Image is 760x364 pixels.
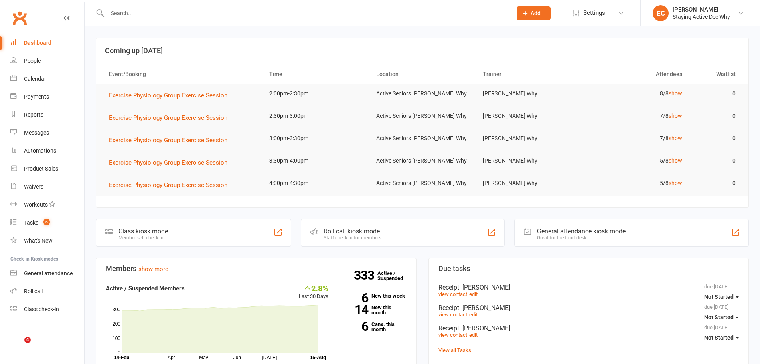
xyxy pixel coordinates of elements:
[43,219,50,225] span: 6
[582,151,689,170] td: 5/8
[369,129,476,148] td: Active Seniors [PERSON_NAME] Why
[118,235,168,241] div: Member self check-in
[704,294,734,300] span: Not Started
[438,291,467,297] a: view contact
[669,135,682,141] a: show
[517,6,551,20] button: Add
[689,107,743,125] td: 0
[24,237,53,244] div: What's New
[109,137,227,144] span: Exercise Physiology Group Exercise Session
[10,88,84,106] a: Payments
[10,178,84,196] a: Waivers
[262,64,369,84] th: Time
[24,219,38,226] div: Tasks
[340,293,407,298] a: 6New this week
[102,64,262,84] th: Event/Booking
[438,332,467,338] a: view contact
[438,284,739,291] div: Receipt
[109,135,233,145] button: Exercise Physiology Group Exercise Session
[340,320,368,332] strong: 6
[340,304,368,316] strong: 14
[582,107,689,125] td: 7/8
[689,129,743,148] td: 0
[24,93,49,100] div: Payments
[476,129,582,148] td: [PERSON_NAME] Why
[459,324,510,332] span: : [PERSON_NAME]
[138,265,168,273] a: show more
[262,107,369,125] td: 2:30pm-3:00pm
[10,124,84,142] a: Messages
[438,304,739,312] div: Receipt
[10,282,84,300] a: Roll call
[340,292,368,304] strong: 6
[704,290,739,304] button: Not Started
[669,90,682,97] a: show
[262,151,369,170] td: 3:30pm-4:00pm
[10,160,84,178] a: Product Sales
[10,142,84,160] a: Automations
[109,159,227,166] span: Exercise Physiology Group Exercise Session
[24,306,59,312] div: Class check-in
[369,107,476,125] td: Active Seniors [PERSON_NAME] Why
[469,291,478,297] a: edit
[10,52,84,70] a: People
[10,106,84,124] a: Reports
[105,47,740,55] h3: Coming up [DATE]
[669,113,682,119] a: show
[24,183,43,190] div: Waivers
[673,6,730,13] div: [PERSON_NAME]
[109,114,227,121] span: Exercise Physiology Group Exercise Session
[459,304,510,312] span: : [PERSON_NAME]
[10,196,84,214] a: Workouts
[438,347,471,353] a: View all Tasks
[673,13,730,20] div: Staying Active Dee Why
[582,64,689,84] th: Attendees
[24,40,51,46] div: Dashboard
[262,84,369,103] td: 2:00pm-2:30pm
[24,111,43,118] div: Reports
[438,324,739,332] div: Receipt
[669,157,682,164] a: show
[24,165,58,172] div: Product Sales
[531,10,541,16] span: Add
[10,265,84,282] a: General attendance kiosk mode
[106,285,185,292] strong: Active / Suspended Members
[438,312,467,318] a: view contact
[109,158,233,167] button: Exercise Physiology Group Exercise Session
[24,76,46,82] div: Calendar
[24,337,31,343] span: 4
[582,84,689,103] td: 8/8
[476,107,582,125] td: [PERSON_NAME] Why
[10,34,84,52] a: Dashboard
[537,227,626,235] div: General attendance kiosk mode
[340,322,407,332] a: 6Canx. this month
[476,151,582,170] td: [PERSON_NAME] Why
[469,312,478,318] a: edit
[105,8,506,19] input: Search...
[704,330,739,345] button: Not Started
[324,235,381,241] div: Staff check-in for members
[24,270,73,276] div: General attendance
[704,310,739,324] button: Not Started
[10,8,30,28] a: Clubworx
[340,305,407,315] a: 14New this month
[118,227,168,235] div: Class kiosk mode
[8,337,27,356] iframe: Intercom live chat
[537,235,626,241] div: Great for the front desk
[324,227,381,235] div: Roll call kiosk mode
[24,129,49,136] div: Messages
[476,84,582,103] td: [PERSON_NAME] Why
[10,232,84,250] a: What's New
[106,265,407,273] h3: Members
[689,64,743,84] th: Waitlist
[369,84,476,103] td: Active Seniors [PERSON_NAME] Why
[583,4,605,22] span: Settings
[377,265,413,287] a: 333Active / Suspended
[582,174,689,193] td: 5/8
[704,334,734,341] span: Not Started
[10,214,84,232] a: Tasks 6
[262,129,369,148] td: 3:00pm-3:30pm
[459,284,510,291] span: : [PERSON_NAME]
[476,64,582,84] th: Trainer
[109,113,233,123] button: Exercise Physiology Group Exercise Session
